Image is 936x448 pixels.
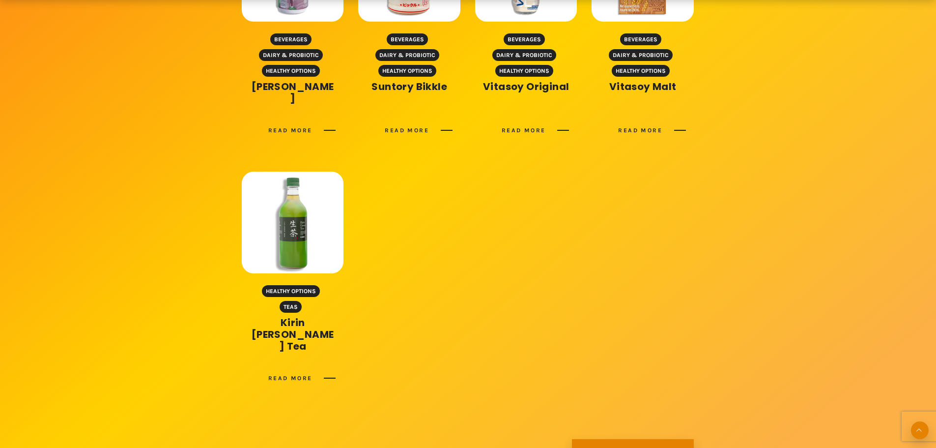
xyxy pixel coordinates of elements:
[621,33,662,45] a: Beverages
[262,285,320,297] a: Healthy Options
[609,80,677,93] a: Vitasoy Malt
[619,124,686,136] a: Read more
[483,80,569,93] a: Vitasoy Original
[502,124,569,136] a: Read more
[385,124,453,136] a: Read more
[504,33,545,45] a: Beverages
[492,49,556,61] a: Dairy & Probiotic
[252,80,334,105] a: [PERSON_NAME]
[379,65,437,77] a: Healthy Options
[280,301,302,313] a: Teas
[609,49,673,61] a: Dairy & Probiotic
[262,65,320,77] a: Healthy Options
[242,172,343,273] img: kirin-rich-green-tea-300x300.png
[387,33,428,45] a: Beverages
[495,65,553,77] a: Healthy Options
[372,80,448,93] a: Suntory Bikkle
[252,316,334,353] a: Kirin [PERSON_NAME] Tea
[268,372,336,384] a: Read more
[270,33,312,45] a: Beverages
[612,65,670,77] a: Healthy Options
[259,49,323,61] a: Dairy & Probiotic
[268,124,336,136] a: Read more
[376,49,440,61] a: Dairy & Probiotic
